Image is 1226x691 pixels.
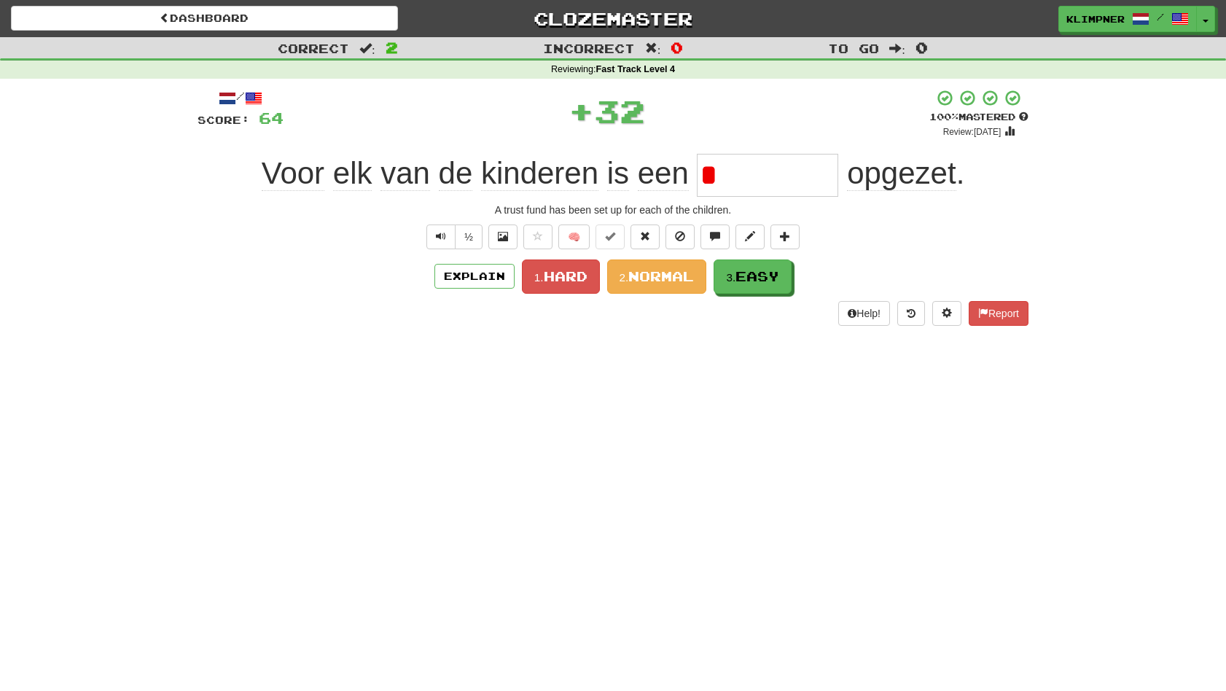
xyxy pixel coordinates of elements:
span: Hard [544,268,587,284]
span: 32 [594,93,645,129]
span: een [638,156,689,191]
button: 2.Normal [607,259,707,294]
button: Help! [838,301,890,326]
span: elk [333,156,372,191]
small: 1. [534,271,544,284]
button: 🧠 [558,225,590,249]
span: kinderen [481,156,598,191]
span: Voor [262,156,324,191]
button: ½ [455,225,483,249]
span: : [889,42,905,55]
button: Ignore sentence (alt+i) [665,225,695,249]
small: 3. [726,271,735,284]
span: Correct [278,41,349,55]
span: van [380,156,430,191]
button: Show image (alt+x) [488,225,518,249]
small: Review: [DATE] [943,127,1002,137]
span: 0 [671,39,683,56]
span: is [607,156,629,191]
span: Incorrect [543,41,635,55]
span: de [439,156,473,191]
button: Set this sentence to 100% Mastered (alt+m) [596,225,625,249]
span: klimpner [1066,12,1125,26]
div: A trust fund has been set up for each of the children. [198,203,1028,217]
span: To go [828,41,879,55]
a: klimpner / [1058,6,1197,32]
button: Edit sentence (alt+d) [735,225,765,249]
button: Round history (alt+y) [897,301,925,326]
button: 3.Easy [714,259,792,294]
small: 2. [620,271,629,284]
button: 1.Hard [522,259,600,294]
a: Clozemaster [420,6,807,31]
button: Play sentence audio (ctl+space) [426,225,456,249]
div: Mastered [929,111,1028,124]
span: + [569,89,594,133]
a: Dashboard [11,6,398,31]
span: 64 [259,109,284,127]
span: Score: [198,114,250,126]
strong: Fast Track Level 4 [596,64,676,74]
span: : [645,42,661,55]
button: Favorite sentence (alt+f) [523,225,553,249]
div: / [198,89,284,107]
span: 2 [386,39,398,56]
span: / [1157,12,1164,22]
button: Report [969,301,1028,326]
span: Easy [735,268,779,284]
span: 100 % [929,111,958,122]
span: : [359,42,375,55]
button: Explain [434,264,515,289]
button: Add to collection (alt+a) [770,225,800,249]
span: 0 [915,39,928,56]
button: Discuss sentence (alt+u) [700,225,730,249]
span: . [838,156,964,191]
div: Text-to-speech controls [423,225,483,249]
span: opgezet [847,156,956,191]
span: Normal [628,268,694,284]
button: Reset to 0% Mastered (alt+r) [630,225,660,249]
